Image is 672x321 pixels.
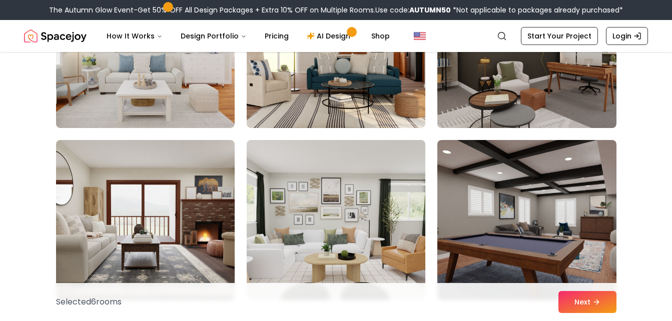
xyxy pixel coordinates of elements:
img: Room room-90 [437,140,616,300]
div: The Autumn Glow Event-Get 50% OFF All Design Packages + Extra 10% OFF on Multiple Rooms. [49,5,623,15]
b: AUTUMN50 [409,5,451,15]
button: How It Works [99,26,171,46]
button: Next [558,291,616,313]
span: *Not applicable to packages already purchased* [451,5,623,15]
nav: Global [24,20,648,52]
img: Room room-89 [247,140,425,300]
img: United States [414,30,426,42]
a: Pricing [257,26,297,46]
img: Spacejoy Logo [24,26,87,46]
a: Shop [363,26,398,46]
a: AI Design [299,26,361,46]
span: Use code: [375,5,451,15]
a: Login [606,27,648,45]
a: Start Your Project [521,27,598,45]
nav: Main [99,26,398,46]
button: Design Portfolio [173,26,255,46]
img: Room room-88 [56,140,235,300]
p: Selected 6 room s [56,296,122,308]
a: Spacejoy [24,26,87,46]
